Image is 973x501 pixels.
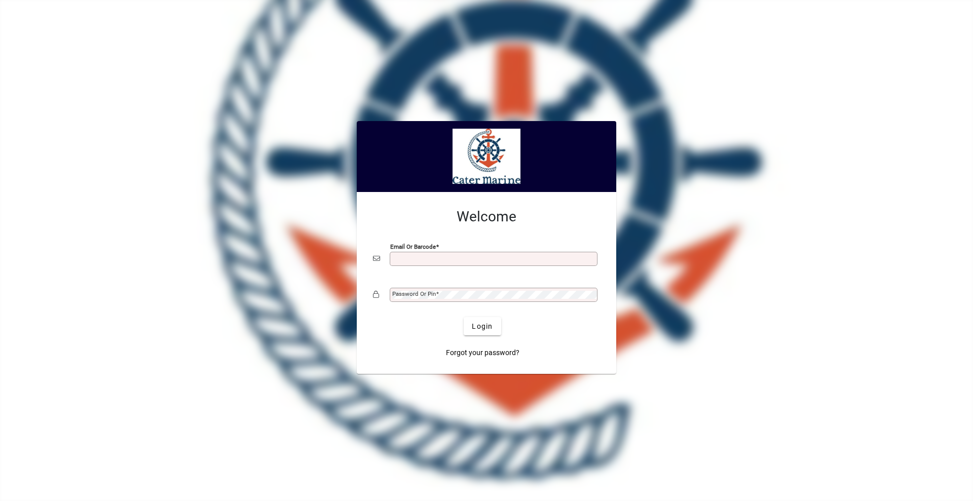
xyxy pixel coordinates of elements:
[442,343,523,362] a: Forgot your password?
[446,348,519,358] span: Forgot your password?
[390,243,436,250] mat-label: Email or Barcode
[392,290,436,297] mat-label: Password or Pin
[373,208,600,225] h2: Welcome
[472,321,493,332] span: Login
[464,317,501,335] button: Login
